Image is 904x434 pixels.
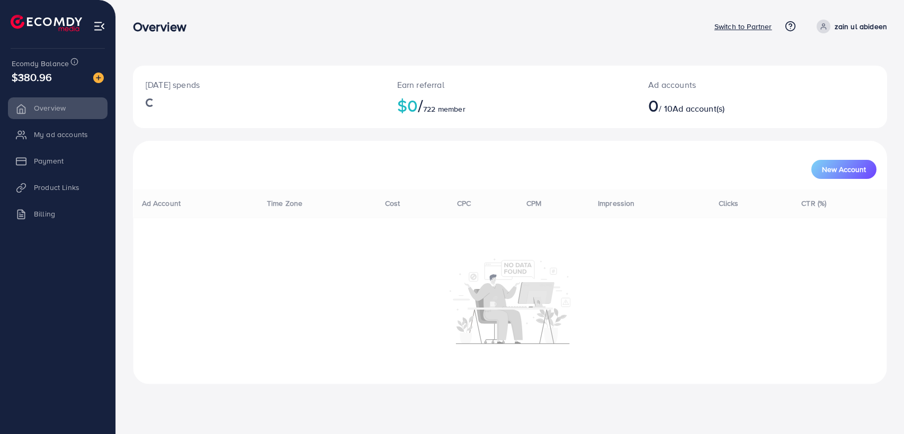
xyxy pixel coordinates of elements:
span: New Account [822,166,866,173]
h3: Overview [133,19,195,34]
button: New Account [811,160,876,179]
h2: / 10 [648,95,811,115]
p: zain ul abideen [835,20,887,33]
span: Ad account(s) [673,103,724,114]
p: Earn referral [397,78,623,91]
span: 0 [648,93,659,117]
p: Ad accounts [648,78,811,91]
img: logo [11,15,82,31]
span: Ecomdy Balance [12,58,69,69]
p: Switch to Partner [714,20,772,33]
h2: $0 [397,95,623,115]
span: 722 member [423,104,466,114]
img: menu [93,20,105,32]
a: zain ul abideen [812,20,887,33]
p: [DATE] spends [146,78,372,91]
span: / [418,93,423,117]
img: image [93,73,104,83]
span: $380.96 [12,69,52,85]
